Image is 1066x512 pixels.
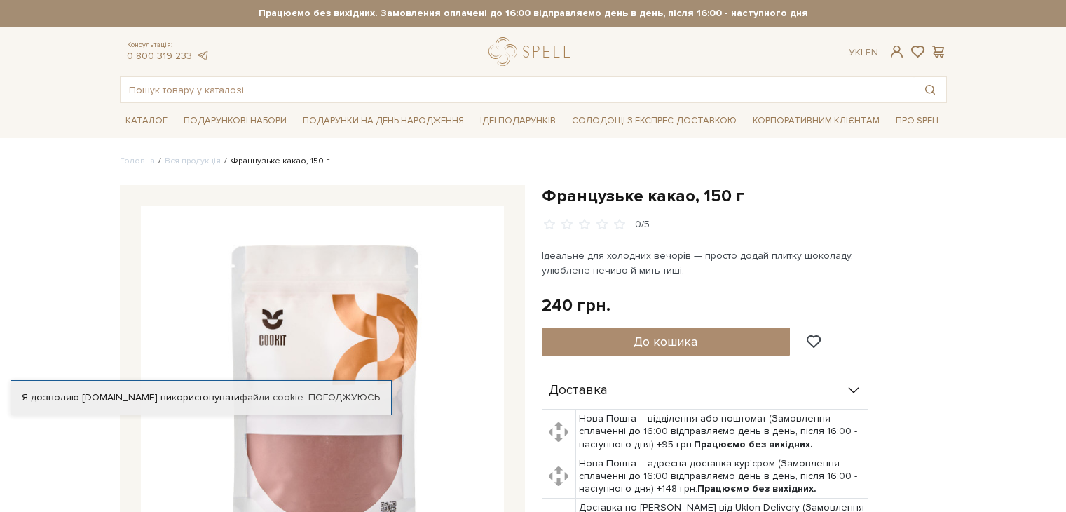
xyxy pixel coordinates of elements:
strong: Працюємо без вихідних. Замовлення оплачені до 16:00 відправляємо день в день, після 16:00 - насту... [120,7,947,20]
a: 0 800 319 233 [127,50,192,62]
span: Доставка [549,384,608,397]
td: Нова Пошта – адресна доставка кур'єром (Замовлення сплаченні до 16:00 відправляємо день в день, п... [575,454,868,499]
a: Подарунки на День народження [297,110,470,132]
span: До кошика [634,334,697,349]
li: Французьке какао, 150 г [221,155,329,168]
a: Корпоративним клієнтам [747,110,885,132]
a: файли cookie [240,391,303,403]
a: En [866,46,878,58]
a: Каталог [120,110,173,132]
a: logo [488,37,576,66]
span: | [861,46,863,58]
a: Головна [120,156,155,166]
input: Пошук товару у каталозі [121,77,914,102]
a: Вся продукція [165,156,221,166]
button: До кошика [542,328,791,356]
p: Ідеальне для холодних вечорів — просто додай плитку шоколаду, улюблене печиво й мить тиші. [542,248,870,278]
a: Подарункові набори [178,110,292,132]
td: Нова Пошта – відділення або поштомат (Замовлення сплаченні до 16:00 відправляємо день в день, піс... [575,410,868,454]
div: Я дозволяю [DOMAIN_NAME] використовувати [11,391,391,404]
button: Пошук товару у каталозі [914,77,946,102]
b: Працюємо без вихідних. [694,438,813,450]
a: Ідеї подарунків [474,110,561,132]
a: Про Spell [890,110,946,132]
a: Погоджуюсь [308,391,380,404]
div: 240 грн. [542,295,610,316]
a: telegram [196,50,210,62]
h1: Французьке какао, 150 г [542,185,947,207]
span: Консультація: [127,41,210,50]
b: Працюємо без вихідних. [697,483,816,494]
a: Солодощі з експрес-доставкою [566,109,742,133]
div: 0/5 [635,218,650,231]
div: Ук [849,46,878,59]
